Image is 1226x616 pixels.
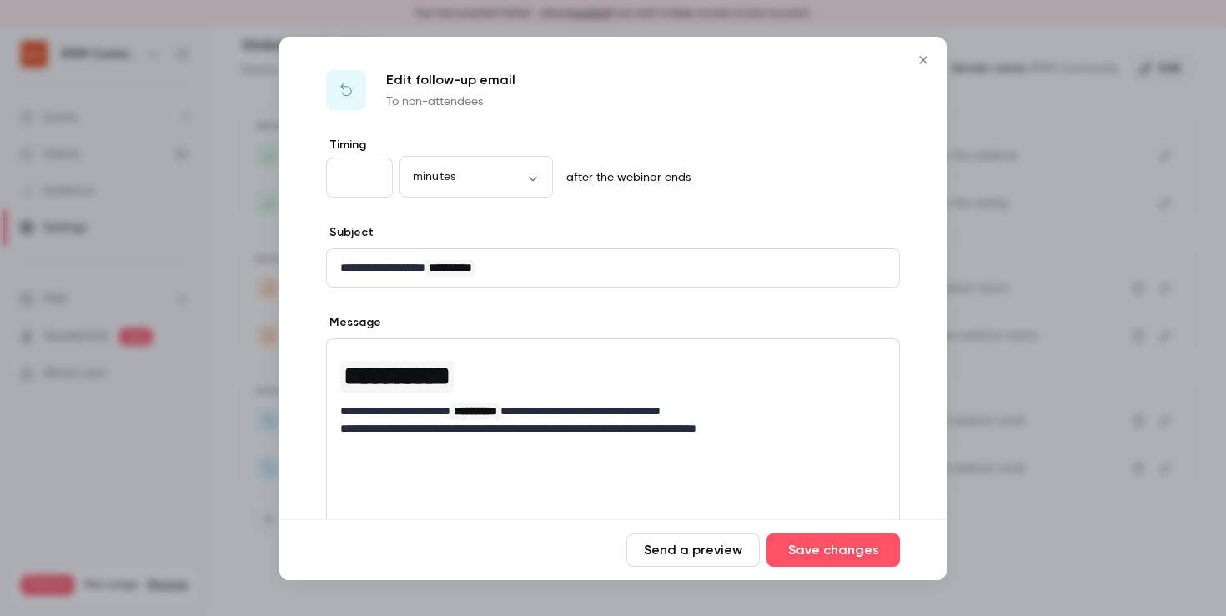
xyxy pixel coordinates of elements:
[766,533,900,567] button: Save changes
[326,137,900,153] label: Timing
[386,70,515,90] p: Edit follow-up email
[327,339,899,448] div: editor
[560,169,691,186] p: after the webinar ends
[326,224,374,241] label: Subject
[326,314,381,331] label: Message
[327,249,899,287] div: editor
[907,43,940,77] button: Close
[386,93,515,110] p: To non-attendees
[399,168,553,185] div: minutes
[626,533,760,567] button: Send a preview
